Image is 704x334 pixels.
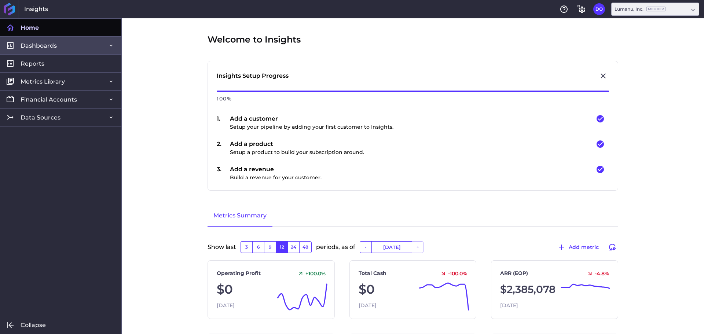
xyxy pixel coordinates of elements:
[21,42,57,49] span: Dashboards
[208,205,272,227] a: Metrics Summary
[21,78,65,85] span: Metrics Library
[230,148,364,156] p: Setup a product to build your subscription around.
[217,92,609,106] div: 100 %
[21,24,39,32] span: Home
[230,123,393,131] p: Setup your pipeline by adding your first customer to Insights.
[252,241,264,253] button: 6
[646,7,665,11] ins: Member
[500,269,528,277] a: ARR (EOP)
[359,280,467,299] div: $0
[230,165,322,181] div: Add a revenue
[597,70,609,82] button: Close
[576,3,587,15] button: General Settings
[217,140,230,156] div: 2 .
[21,96,77,103] span: Financial Accounts
[230,140,364,156] div: Add a product
[584,270,609,277] div: -4.8 %
[299,241,312,253] button: 48
[593,3,605,15] button: User Menu
[21,60,44,67] span: Reports
[360,241,371,253] button: -
[294,270,326,277] div: +100.0 %
[276,241,287,253] button: 12
[21,321,46,329] span: Collapse
[208,241,618,260] div: Show last periods, as of
[558,3,570,15] button: Help
[615,6,665,12] div: Lumanu, Inc.
[359,269,386,277] a: Total Cash
[287,241,299,253] button: 24
[437,270,467,277] div: -100.0 %
[230,114,393,131] div: Add a customer
[217,280,326,299] div: $0
[217,165,230,181] div: 3 .
[611,3,699,16] div: Dropdown select
[230,174,322,181] p: Build a revenue for your customer.
[554,241,602,253] button: Add metric
[217,114,230,131] div: 1 .
[372,242,412,253] input: Select Date
[217,269,261,277] a: Operating Profit
[241,241,252,253] button: 3
[217,71,289,80] div: Insights Setup Progress
[208,33,301,46] span: Welcome to Insights
[21,114,60,121] span: Data Sources
[500,280,609,299] div: $2,385,078
[264,241,276,253] button: 9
